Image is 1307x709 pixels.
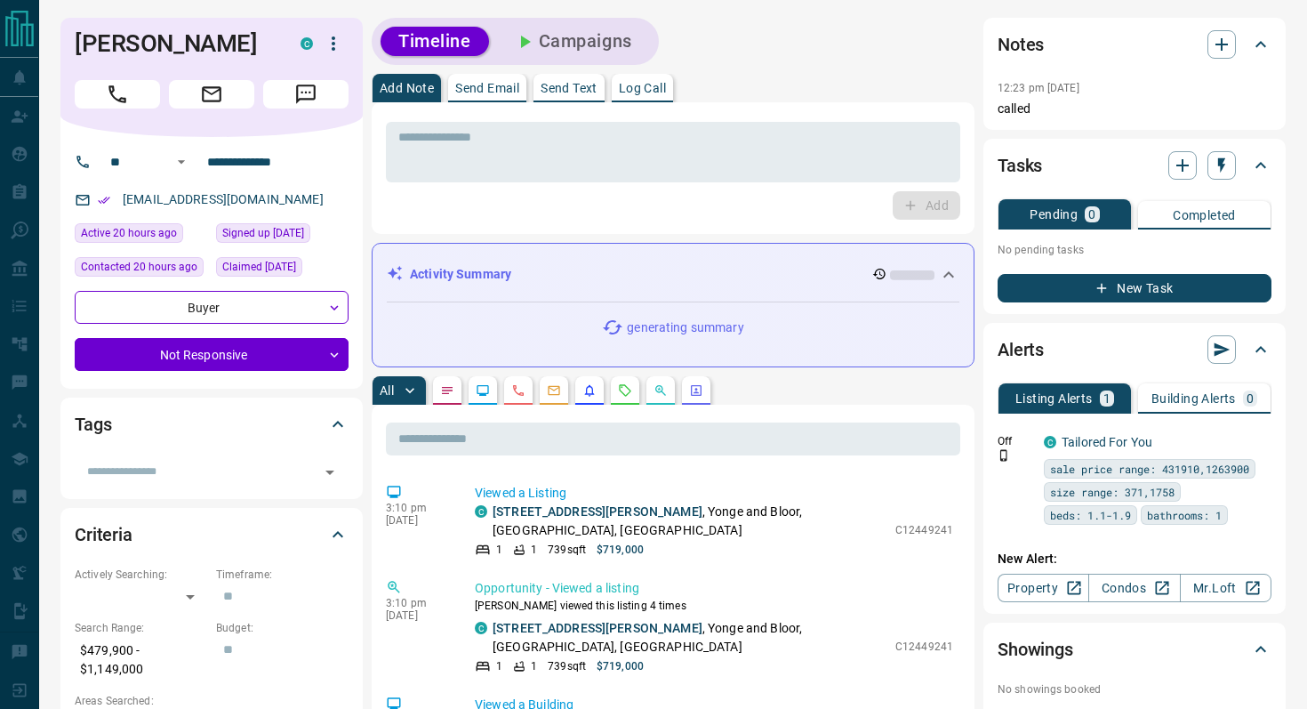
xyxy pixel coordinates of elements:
span: size range: 371,1758 [1050,483,1175,501]
div: Showings [998,628,1271,671]
span: Email [169,80,254,109]
div: Tasks [998,144,1271,187]
p: Listing Alerts [1015,392,1093,405]
p: [DATE] [386,514,448,527]
p: 3:10 pm [386,597,448,609]
div: Tue Oct 14 2025 [75,257,207,282]
p: No showings booked [998,681,1271,697]
div: Mon Dec 16 2024 [216,223,349,248]
p: Completed [1173,209,1236,222]
p: $719,000 [597,658,644,674]
div: condos.ca [475,622,487,634]
a: [STREET_ADDRESS][PERSON_NAME] [493,621,702,635]
p: called [998,100,1271,118]
svg: Requests [618,383,632,398]
p: Actively Searching: [75,567,207,583]
span: Active 20 hours ago [81,224,177,242]
div: Tue Oct 14 2025 [75,223,207,248]
p: Viewed a Listing [475,484,953,503]
div: condos.ca [301,37,313,50]
p: 739 sqft [548,658,586,674]
p: C12449241 [895,522,953,538]
p: 0 [1247,392,1254,405]
div: Criteria [75,513,349,556]
p: No pending tasks [998,237,1271,263]
p: All [380,384,394,397]
a: Condos [1088,574,1180,602]
span: Contacted 20 hours ago [81,258,197,276]
p: Activity Summary [410,265,511,284]
a: [EMAIL_ADDRESS][DOMAIN_NAME] [123,192,324,206]
span: Claimed [DATE] [222,258,296,276]
p: 1 [1103,392,1111,405]
h2: Criteria [75,520,132,549]
p: Building Alerts [1151,392,1236,405]
div: Not Responsive [75,338,349,371]
p: Add Note [380,82,434,94]
button: Campaigns [496,27,650,56]
p: 12:23 pm [DATE] [998,82,1079,94]
a: Property [998,574,1089,602]
p: C12449241 [895,639,953,655]
p: Off [998,433,1033,449]
p: Log Call [619,82,666,94]
svg: Email Verified [98,194,110,206]
p: $719,000 [597,542,644,558]
p: 1 [496,542,502,558]
span: bathrooms: 1 [1147,506,1222,524]
p: Send Text [541,82,597,94]
button: Open [317,460,342,485]
p: New Alert: [998,550,1271,568]
h2: Tasks [998,151,1042,180]
p: 1 [531,542,537,558]
button: Open [171,151,192,173]
h2: Showings [998,635,1073,664]
p: , Yonge and Bloor, [GEOGRAPHIC_DATA], [GEOGRAPHIC_DATA] [493,503,886,540]
div: Tags [75,403,349,446]
p: 0 [1088,208,1095,221]
a: [STREET_ADDRESS][PERSON_NAME] [493,504,702,519]
button: Timeline [381,27,489,56]
p: 1 [531,658,537,674]
p: generating summary [627,318,743,337]
h2: Notes [998,30,1044,59]
button: New Task [998,274,1271,302]
div: Notes [998,23,1271,66]
p: 3:10 pm [386,502,448,514]
div: Buyer [75,291,349,324]
svg: Emails [547,383,561,398]
p: Opportunity - Viewed a listing [475,579,953,598]
div: condos.ca [475,505,487,518]
div: Tue Dec 17 2024 [216,257,349,282]
svg: Calls [511,383,525,398]
p: , Yonge and Bloor, [GEOGRAPHIC_DATA], [GEOGRAPHIC_DATA] [493,619,886,657]
p: Areas Searched: [75,693,349,709]
span: beds: 1.1-1.9 [1050,506,1131,524]
div: condos.ca [1044,436,1056,448]
svg: Push Notification Only [998,449,1010,462]
h1: [PERSON_NAME] [75,29,274,58]
a: Mr.Loft [1180,574,1271,602]
p: Timeframe: [216,567,349,583]
svg: Lead Browsing Activity [476,383,490,398]
span: sale price range: 431910,1263900 [1050,460,1249,478]
p: Send Email [455,82,519,94]
span: Message [263,80,349,109]
svg: Listing Alerts [582,383,597,398]
div: Alerts [998,328,1271,371]
p: [DATE] [386,609,448,622]
h2: Alerts [998,335,1044,364]
span: Signed up [DATE] [222,224,304,242]
h2: Tags [75,410,111,439]
span: Call [75,80,160,109]
p: 1 [496,658,502,674]
a: Tailored For You [1062,435,1152,449]
p: [PERSON_NAME] viewed this listing 4 times [475,598,953,614]
svg: Opportunities [653,383,668,398]
p: Pending [1030,208,1078,221]
p: 739 sqft [548,542,586,558]
p: Search Range: [75,620,207,636]
svg: Agent Actions [689,383,703,398]
div: Activity Summary [387,258,959,291]
p: Budget: [216,620,349,636]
